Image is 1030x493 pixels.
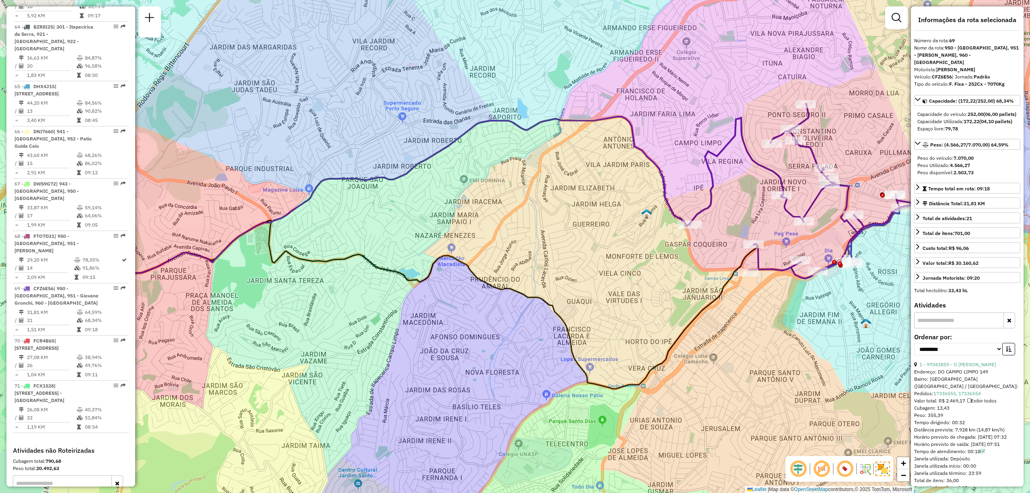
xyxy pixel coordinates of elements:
[77,425,81,429] i: Tempo total em rota
[27,99,76,107] td: 44,20 KM
[952,74,990,80] span: | Jornada:
[914,455,1020,462] div: Janela utilizada: Depósito
[84,316,125,324] td: 68,34%
[917,169,1017,176] div: Peso disponível:
[87,12,126,20] td: 09:17
[27,371,76,379] td: 1,04 KM
[82,273,121,281] td: 09:15
[928,186,990,192] span: Tempo total em rota: 09:18
[794,487,828,492] a: OpenStreetMap
[914,139,1020,150] a: Peso: (4.566,27/7.070,00) 64,59%
[14,423,19,431] td: =
[84,406,125,414] td: 40,37%
[77,372,81,377] i: Tempo total em rota
[14,326,19,334] td: =
[950,162,970,168] strong: 4.566,27
[113,383,118,388] em: Opções
[27,273,74,281] td: 2,09 KM
[14,361,19,369] td: /
[745,486,914,493] div: Map data © contributors,© 2025 TomTom, Microsoft
[19,205,24,210] i: Distância Total
[36,465,59,471] strong: 20.492,63
[949,37,955,43] strong: 69
[14,71,19,79] td: =
[27,308,76,316] td: 31,81 KM
[33,233,54,239] span: FTO7D31
[77,73,81,78] i: Tempo total em rota
[121,24,126,29] em: Rota exportada
[113,129,118,134] em: Opções
[888,10,904,26] a: Exibir filtros
[968,111,983,117] strong: 252,00
[964,200,985,206] span: 31,81 KM
[84,62,125,70] td: 96,58%
[84,371,125,379] td: 09:11
[27,326,76,334] td: 1,51 KM
[19,355,24,360] i: Distância Total
[19,64,24,68] i: Total de Atividades
[936,66,975,72] strong: [PERSON_NAME]
[901,470,906,480] span: −
[77,223,81,227] i: Tempo total em rota
[14,128,92,149] span: | 941 - [GEOGRAPHIC_DATA], 952 - Patio Guida Caio
[77,109,83,113] i: % de utilização da cubagem
[914,301,1020,309] h4: Atividades
[77,56,83,60] i: % de utilização do peso
[27,423,76,431] td: 1,19 KM
[14,383,64,403] span: 71 -
[14,233,79,254] span: 68 -
[14,2,19,10] td: /
[914,368,1020,375] div: Endereço: DO CAMPO LIMPO 149
[14,383,64,403] span: | [STREET_ADDRESS] - [GEOGRAPHIC_DATA]
[80,13,84,18] i: Tempo total em rota
[914,397,1020,404] div: Valor total: R$ 2.469,17
[33,181,56,187] span: DWS9G72
[84,204,125,212] td: 59,14%
[113,286,118,291] em: Opções
[14,221,19,229] td: =
[983,111,1016,117] strong: (06,00 pallets)
[835,459,855,479] span: Exibir número da rota
[914,37,1020,44] div: Número da rota:
[84,221,125,229] td: 09:05
[14,285,99,306] span: | 950 - [GEOGRAPHIC_DATA], 951 - Giovane Gronchi, 960 - [GEOGRAPHIC_DATA]
[77,161,83,166] i: % de utilização da cubagem
[914,390,1020,397] div: Pedidos:
[33,285,54,291] span: CFZ6E56
[13,447,129,454] h4: Atividades não Roteirizadas
[923,230,970,237] div: Total de itens:
[14,83,59,97] span: 65 -
[14,338,59,351] span: | [STREET_ADDRESS]
[77,355,83,360] i: % de utilização do peso
[77,415,83,420] i: % de utilização da cubagem
[113,84,118,89] em: Opções
[914,477,1020,484] div: Total de itens: 36,00
[84,414,125,422] td: 51,84%
[19,363,24,368] i: Total de Atividades
[19,101,24,105] i: Distância Total
[113,24,118,29] em: Opções
[14,107,19,115] td: /
[13,465,129,472] div: Peso total:
[84,107,125,115] td: 90,82%
[82,256,121,264] td: 78,35%
[14,212,19,220] td: /
[747,487,766,492] a: Leaflet
[77,318,83,323] i: % de utilização da cubagem
[14,316,19,324] td: /
[914,433,1020,441] div: Horário previsto de chegada: [DATE] 07:32
[13,458,129,465] div: Cubagem total:
[914,426,1020,433] div: Distância prevista: 7,928 km (14,87 km/h)
[897,469,909,481] a: Zoom out
[914,16,1020,24] h4: Informações da rota selecionada
[19,407,24,412] i: Distância Total
[948,260,978,266] strong: R$ 30.160,62
[1002,343,1015,355] button: Ordem crescente
[14,338,59,351] span: 70 -
[897,457,909,469] a: Zoom in
[768,487,769,492] span: |
[27,414,76,422] td: 22
[964,118,979,124] strong: 172,22
[27,159,76,167] td: 15
[914,257,1020,268] a: Valor total:R$ 30.160,62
